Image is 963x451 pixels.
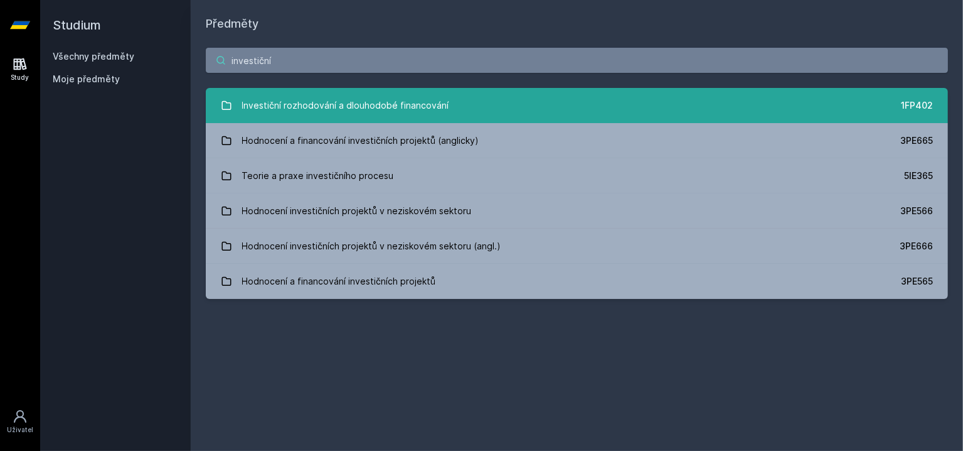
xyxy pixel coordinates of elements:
div: Hodnocení investičních projektů v neziskovém sektoru [242,198,472,224]
h1: Předměty [206,15,948,33]
a: Uživatel [3,403,38,441]
div: 5IE365 [904,170,933,182]
a: Study [3,50,38,89]
a: Hodnocení a financování investičních projektů (anglicky) 3PE665 [206,123,948,158]
div: Hodnocení a financování investičních projektů [242,269,436,294]
a: Investiční rozhodování a dlouhodobé financování 1FP402 [206,88,948,123]
div: 3PE665 [900,134,933,147]
span: Moje předměty [53,73,120,85]
div: Study [11,73,29,82]
a: Hodnocení investičních projektů v neziskovém sektoru 3PE566 [206,193,948,229]
div: Teorie a praxe investičního procesu [242,163,394,188]
div: 3PE666 [900,240,933,253]
div: 3PE566 [900,205,933,217]
div: Uživatel [7,425,33,435]
div: 1FP402 [901,99,933,112]
div: Hodnocení a financování investičních projektů (anglicky) [242,128,479,153]
a: Všechny předměty [53,51,134,62]
a: Hodnocení investičních projektů v neziskovém sektoru (angl.) 3PE666 [206,229,948,264]
div: 3PE565 [901,275,933,288]
a: Hodnocení a financování investičních projektů 3PE565 [206,264,948,299]
input: Název nebo ident předmětu… [206,48,948,73]
div: Investiční rozhodování a dlouhodobé financování [242,93,449,118]
a: Teorie a praxe investičního procesu 5IE365 [206,158,948,193]
div: Hodnocení investičních projektů v neziskovém sektoru (angl.) [242,234,501,259]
